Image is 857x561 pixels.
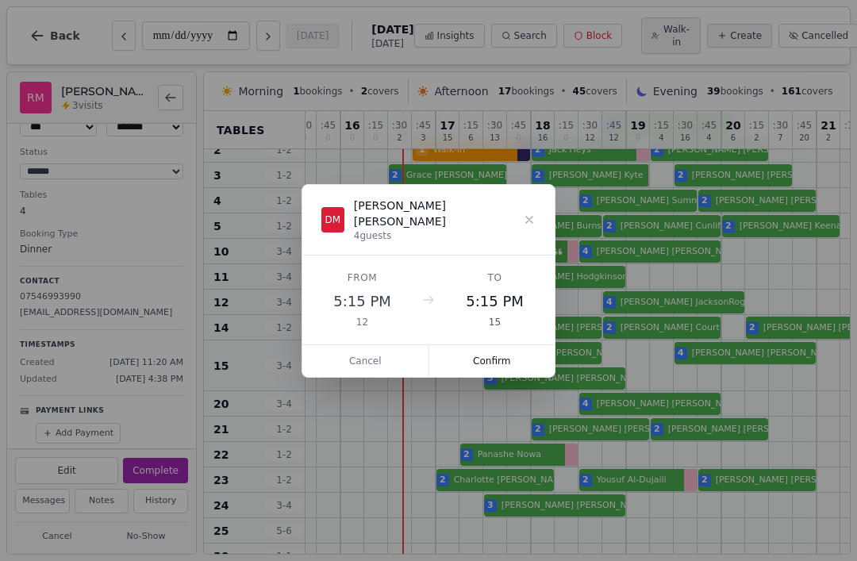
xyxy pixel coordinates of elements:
div: From [321,271,403,284]
div: 4 guests [354,229,523,242]
div: [PERSON_NAME] [PERSON_NAME] [354,198,523,229]
div: DM [321,207,344,232]
button: Confirm [429,345,555,377]
div: 15 [454,316,536,329]
div: 5:15 PM [321,290,403,313]
button: Cancel [302,345,429,377]
div: To [454,271,536,284]
div: 12 [321,316,403,329]
div: 5:15 PM [454,290,536,313]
